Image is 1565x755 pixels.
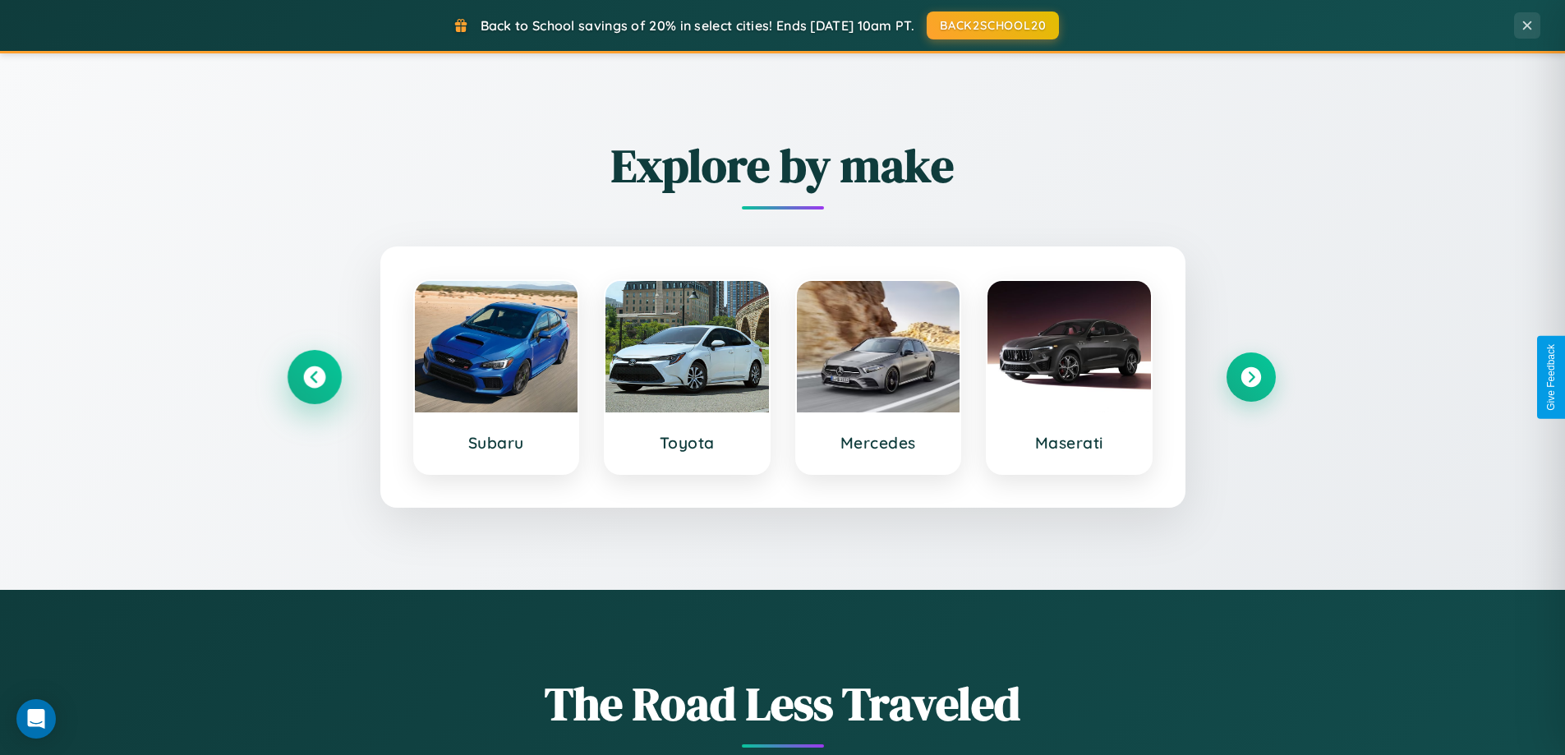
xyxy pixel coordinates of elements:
h3: Maserati [1004,433,1135,453]
h1: The Road Less Traveled [290,672,1276,735]
h3: Mercedes [813,433,944,453]
h3: Toyota [622,433,753,453]
button: BACK2SCHOOL20 [927,12,1059,39]
div: Open Intercom Messenger [16,699,56,739]
span: Back to School savings of 20% in select cities! Ends [DATE] 10am PT. [481,17,914,34]
h3: Subaru [431,433,562,453]
div: Give Feedback [1545,344,1557,411]
h2: Explore by make [290,134,1276,197]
